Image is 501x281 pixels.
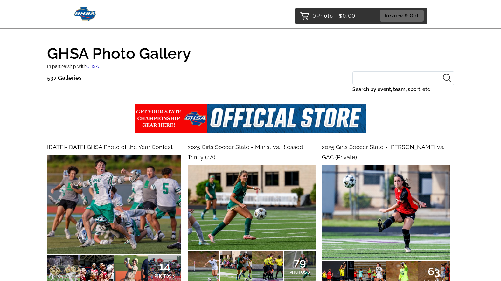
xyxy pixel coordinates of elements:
a: Review & Get [380,10,426,22]
img: 192771 [322,165,450,260]
span: Photo [316,11,333,21]
span: 2025 Girls Soccer State - [PERSON_NAME] vs. GAC (Private) [322,144,444,161]
h1: GHSA Photo Gallery [47,40,454,61]
span: PHOTOS [289,270,307,275]
label: Search by event, team, sport, etc [352,85,454,94]
img: ghsa%2Fevents%2Fgallery%2Fundefined%2F5fb9f561-abbd-4c28-b40d-30de1d9e5cda [135,104,366,133]
p: 0 $0.00 [313,11,356,21]
span: [DATE]-[DATE] GHSA Photo of the Year Contest [47,144,173,150]
span: 14 [154,264,175,268]
img: Snapphound Logo [74,7,97,21]
button: Review & Get [380,10,424,22]
span: GHSA [86,64,99,69]
span: PHOTOS [154,273,171,278]
img: 193801 [47,155,181,254]
p: 537 Galleries [47,73,82,83]
span: 79 [289,260,310,264]
span: 63 [424,270,445,273]
span: | [336,13,338,19]
img: 192850 [188,165,316,250]
small: In partnership with [47,64,99,69]
span: 2025 Girls Soccer State - Marist vs. Blessed Trinity (4A) [188,144,303,161]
